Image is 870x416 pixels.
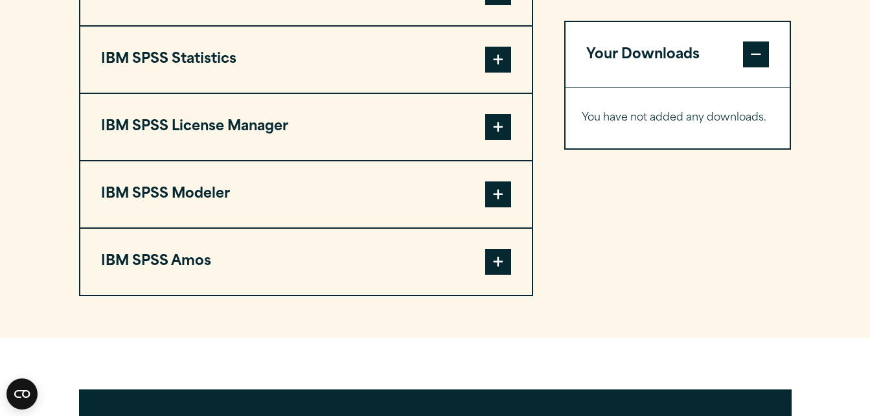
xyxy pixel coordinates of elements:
button: Open CMP widget [6,378,38,410]
button: IBM SPSS Modeler [80,161,532,227]
div: Your Downloads [566,88,790,149]
p: You have not added any downloads. [582,110,774,128]
button: IBM SPSS Statistics [80,27,532,93]
button: IBM SPSS License Manager [80,94,532,160]
button: Your Downloads [566,22,790,88]
button: IBM SPSS Amos [80,229,532,295]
